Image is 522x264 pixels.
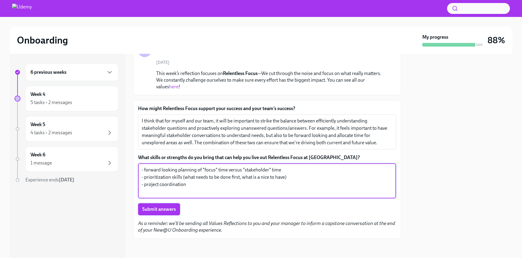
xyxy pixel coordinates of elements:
a: Week 61 message [14,146,118,172]
h6: 6 previous weeks [31,69,66,76]
h6: Week 5 [31,121,45,128]
h6: Week 6 [31,152,45,158]
h3: 88% [488,35,505,46]
strong: Relentless Focus [223,70,258,76]
textarea: I think that for myself and our team, it will be important to strike the balance between efficien... [142,117,392,146]
label: How might Relentless Focus support your success and your team’s success? [138,105,396,112]
span: Submit answers [142,206,176,212]
div: 6 previous weeks [25,64,118,81]
label: What skills or strengths do you bring that can help you live out Relentless Focus at [GEOGRAPHIC_... [138,154,396,161]
a: Week 45 tasks • 2 messages [14,86,118,111]
button: Submit answers [138,203,180,215]
p: This week’s reflection focuses on —We cut through the noise and focus on what really matters. We ... [156,70,386,90]
span: [DATE] [156,60,169,65]
textarea: - forward looking planning of "focus" time versus "stakeholder" time - prioritization skills (wha... [142,166,392,195]
a: Week 54 tasks • 2 messages [14,116,118,142]
em: As a reminder: we'll be sending all Values Reflections to you and your manager to inform a capsto... [138,220,395,233]
div: 4 tasks • 2 messages [31,129,72,136]
h6: Week 4 [31,91,45,98]
h2: Onboarding [17,34,68,46]
strong: [DATE] [59,177,74,183]
img: Udemy [12,4,32,13]
span: Experience ends [25,177,74,183]
a: here [169,84,179,90]
strong: My progress [422,34,448,41]
div: 5 tasks • 2 messages [31,99,72,106]
div: 1 message [31,160,52,166]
